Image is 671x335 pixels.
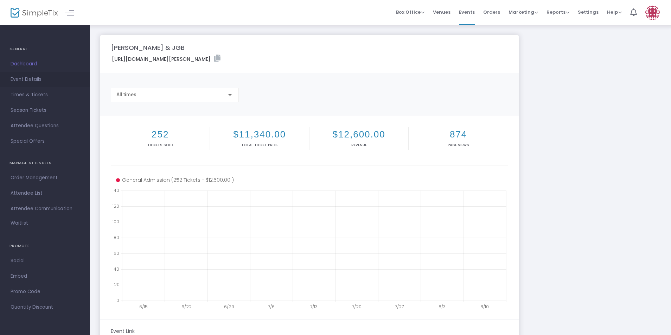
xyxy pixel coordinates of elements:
span: Social [11,256,79,265]
span: Venues [433,3,450,21]
span: Box Office [396,9,424,15]
text: 8/10 [480,304,489,310]
span: Attendee List [11,189,79,198]
span: Promo Code [11,287,79,296]
text: 0 [116,297,119,303]
span: Attendee Questions [11,121,79,130]
text: 7/27 [395,304,404,310]
m-panel-subtitle: Event Link [111,328,135,335]
text: 100 [112,219,119,225]
p: Page Views [410,142,506,148]
p: Total Ticket Price [211,142,307,148]
h4: PROMOTE [9,239,80,253]
span: Special Offers [11,137,79,146]
text: 8/3 [439,304,446,310]
h4: GENERAL [9,42,80,56]
span: Events [459,3,475,21]
text: 20 [114,282,120,288]
text: 80 [114,234,119,240]
h2: 252 [112,129,208,140]
span: Embed [11,272,79,281]
text: 120 [112,203,119,209]
span: Marketing [509,9,538,15]
span: Attendee Communication [11,204,79,213]
span: Order Management [11,173,79,182]
text: 6/22 [181,304,192,310]
text: 7/6 [268,304,275,310]
label: [URL][DOMAIN_NAME][PERSON_NAME] [112,55,221,63]
span: Reports [547,9,569,15]
span: Dashboard [11,59,79,69]
h2: $12,600.00 [311,129,407,140]
h2: $11,340.00 [211,129,307,140]
text: 140 [112,187,119,193]
p: Revenue [311,142,407,148]
span: Waitlist [11,220,28,227]
m-panel-title: [PERSON_NAME] & JGB [111,43,185,52]
span: Event Details [11,75,79,84]
text: 6/15 [139,304,148,310]
text: 60 [114,250,119,256]
h4: MANAGE ATTENDEES [9,156,80,170]
span: All times [116,92,136,97]
text: 7/13 [310,304,318,310]
span: Quantity Discount [11,303,79,312]
text: 6/29 [224,304,234,310]
span: Season Tickets [11,106,79,115]
span: Times & Tickets [11,90,79,99]
p: Tickets sold [112,142,208,148]
text: 40 [114,266,119,272]
span: Settings [578,3,599,21]
text: 7/20 [352,304,362,310]
h2: 874 [410,129,506,140]
span: Orders [483,3,500,21]
span: Help [607,9,622,15]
